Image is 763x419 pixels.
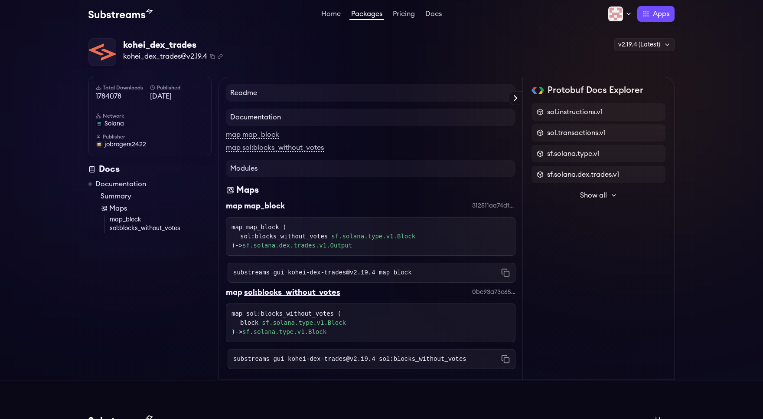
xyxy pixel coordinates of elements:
code: substreams gui kohei-dex-trades@v2.19.4 sol:blocks_without_votes [233,355,466,363]
span: jobrogers2422 [104,140,146,149]
h4: Documentation [226,109,515,126]
div: sol:blocks_without_votes [244,286,340,298]
a: map_block [110,215,212,224]
span: sol.instructions.v1 [547,107,603,117]
img: Profile [608,6,623,22]
h6: Publisher [96,133,204,140]
a: sf.solana.dex.trades.v1.Output [242,242,352,249]
div: kohei_dex_trades [123,39,223,51]
a: sol:blocks_without_votes [240,232,328,241]
a: jobrogers2422 [96,140,204,149]
img: Protobuf [531,87,544,94]
a: Pricing [391,10,417,19]
div: map_block [244,200,285,212]
a: Docs [424,10,443,19]
div: v2.19.4 (Latest) [614,38,675,51]
h6: Total Downloads [96,84,150,91]
img: User Avatar [96,141,103,148]
a: sf.solana.type.v1.Block [242,328,326,335]
img: Package Logo [89,39,116,66]
div: map [226,200,242,212]
h6: Network [96,112,204,119]
span: 1784078 [96,91,150,102]
img: Substream's logo [88,9,153,19]
span: kohei_dex_trades@v2.19.4 [123,51,207,62]
a: Packages [349,10,384,20]
a: sf.solana.type.v1.Block [331,232,415,241]
a: Maps [101,203,212,214]
span: -> [235,242,352,249]
div: map [226,286,242,298]
span: [DATE] [150,91,204,102]
button: Copy .spkg link to clipboard [218,54,223,59]
img: Map icon [101,205,108,212]
button: Show all [531,187,665,204]
a: map map_block [226,131,279,139]
span: solana [104,119,124,128]
h2: Protobuf Docs Explorer [548,84,643,96]
a: Summary [101,191,212,201]
a: solana [96,119,204,128]
div: block [240,318,510,327]
button: Copy command to clipboard [501,268,510,277]
a: sf.solana.type.v1.Block [262,318,346,327]
button: Copy package name and version [210,54,215,59]
div: 312511aa74df2607c8026aea98870fbd73da9d90 [472,201,515,210]
img: solana [96,120,103,127]
span: Apps [653,9,669,19]
span: sf.solana.type.v1 [547,148,600,159]
a: Home [320,10,342,19]
h4: Readme [226,84,515,102]
a: Documentation [95,179,146,189]
a: map sol:blocks_without_votes [226,144,324,152]
div: Docs [88,163,212,175]
code: substreams gui kohei-dex-trades@v2.19.4 map_block [233,268,412,277]
span: Show all [580,190,607,201]
span: sf.solana.dex.trades.v1 [547,169,619,180]
div: map map_block ( ) [232,223,510,250]
h6: Published [150,84,204,91]
span: sol.transactions.v1 [547,128,606,138]
img: Maps icon [226,184,235,196]
span: -> [235,328,326,335]
h4: Modules [226,160,515,177]
a: sol:blocks_without_votes [110,224,212,233]
div: map sol:blocks_without_votes ( ) [232,309,510,337]
div: Maps [236,184,259,196]
button: Copy command to clipboard [501,355,510,363]
div: 0be93a73c65aa8ec2de4b1a47209edeea493ff29 [472,288,515,297]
